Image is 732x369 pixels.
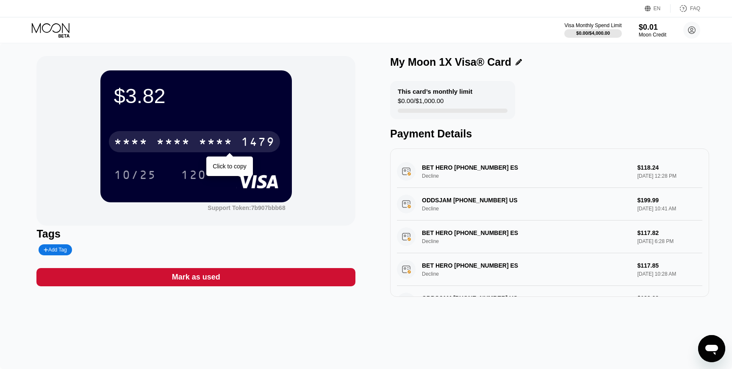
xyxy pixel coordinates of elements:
div: Visa Monthly Spend Limit$0.00/$4,000.00 [564,22,621,38]
div: Mark as used [172,272,220,282]
div: 120 [175,164,213,185]
div: $0.01 [639,23,666,32]
div: EN [654,6,661,11]
div: Mark as used [36,268,355,286]
div: Add Tag [39,244,72,255]
div: $0.01Moon Credit [639,23,666,38]
div: FAQ [690,6,700,11]
div: $3.82 [114,84,278,108]
iframe: Button to launch messaging window [698,335,725,362]
div: Support Token:7b907bbb68 [208,204,285,211]
div: 10/25 [108,164,163,185]
div: 1479 [241,136,275,150]
div: Visa Monthly Spend Limit [564,22,621,28]
div: Click to copy [213,163,246,170]
div: 10/25 [114,169,156,183]
div: Tags [36,228,355,240]
div: Payment Details [390,128,709,140]
div: EN [645,4,671,13]
div: FAQ [671,4,700,13]
div: This card’s monthly limit [398,88,472,95]
div: Support Token: 7b907bbb68 [208,204,285,211]
div: Add Tag [44,247,67,253]
div: $0.00 / $1,000.00 [398,97,444,109]
div: Moon Credit [639,32,666,38]
div: My Moon 1X Visa® Card [390,56,511,68]
div: $0.00 / $4,000.00 [576,31,610,36]
div: 120 [181,169,206,183]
